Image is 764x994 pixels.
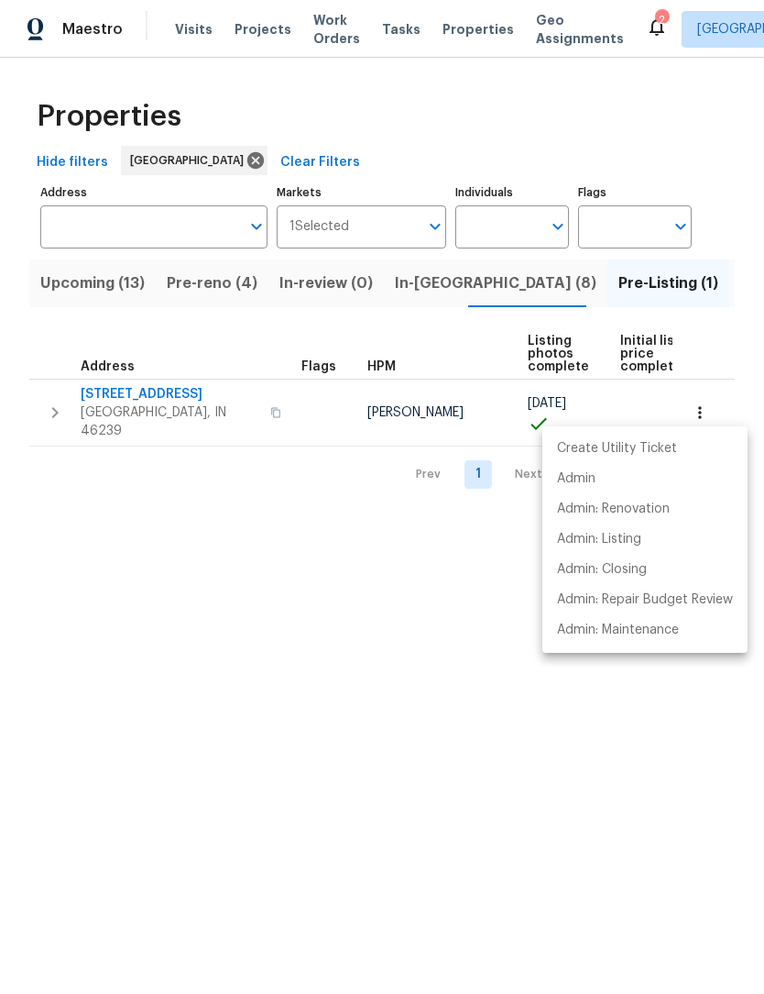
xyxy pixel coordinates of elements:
[557,439,677,458] p: Create Utility Ticket
[557,621,679,640] p: Admin: Maintenance
[557,500,670,519] p: Admin: Renovation
[557,560,647,580] p: Admin: Closing
[557,469,595,489] p: Admin
[557,591,733,610] p: Admin: Repair Budget Review
[557,530,641,549] p: Admin: Listing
